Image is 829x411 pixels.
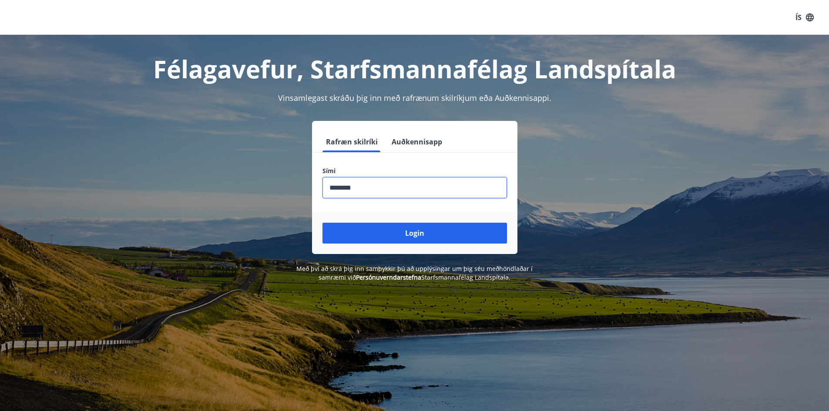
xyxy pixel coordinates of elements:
[791,10,819,25] button: ÍS
[322,223,507,244] button: Login
[278,93,551,103] span: Vinsamlegast skráðu þig inn með rafrænum skilríkjum eða Auðkennisappi.
[296,264,533,281] span: Með því að skrá þig inn samþykkir þú að upplýsingar um þig séu meðhöndlaðar í samræmi við Starfsm...
[388,131,446,152] button: Auðkennisapp
[112,52,718,85] h1: Félagavefur, Starfsmannafélag Landspítala
[322,167,507,175] label: Sími
[322,131,381,152] button: Rafræn skilríki
[356,273,421,281] a: Persónuverndarstefna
